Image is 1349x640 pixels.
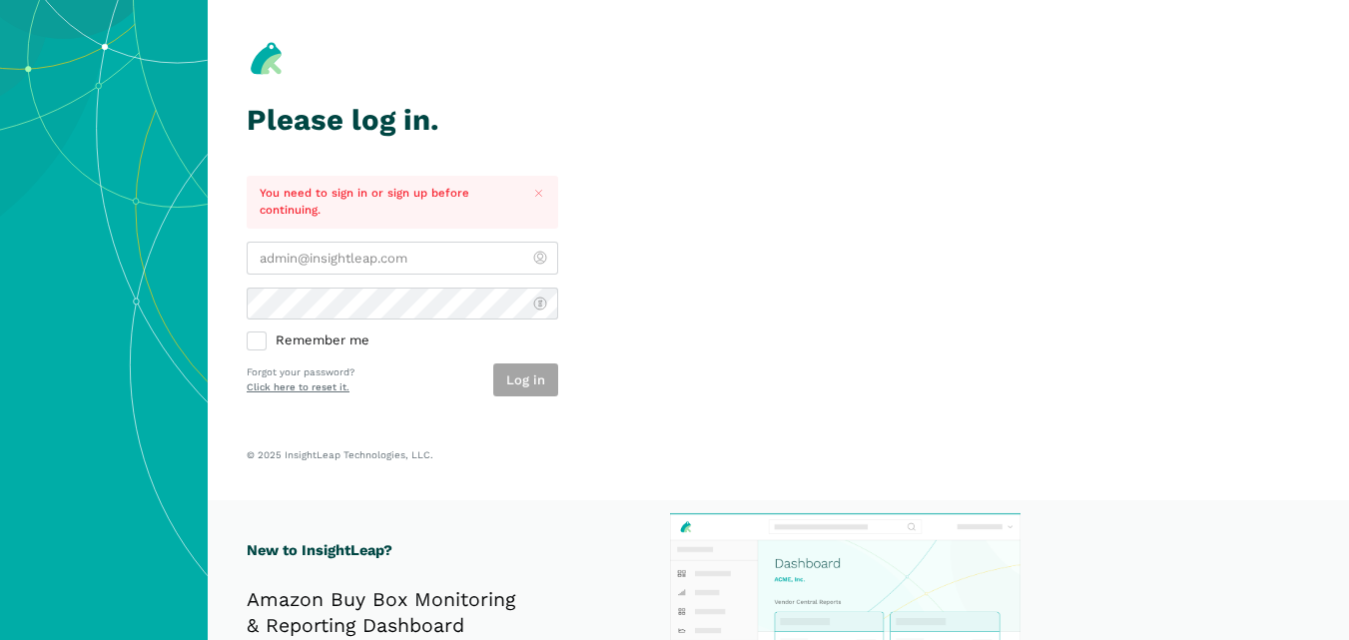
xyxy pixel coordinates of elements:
input: admin@insightleap.com [247,242,558,275]
p: Forgot your password? [247,365,354,380]
button: Close [527,182,550,205]
p: © 2025 InsightLeap Technologies, LLC. [247,448,1310,461]
label: Remember me [247,332,558,350]
h1: New to InsightLeap? [247,539,766,562]
p: You need to sign in or sign up before continuing. [260,185,514,219]
h1: Please log in. [247,104,558,137]
a: Click here to reset it. [247,381,349,392]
